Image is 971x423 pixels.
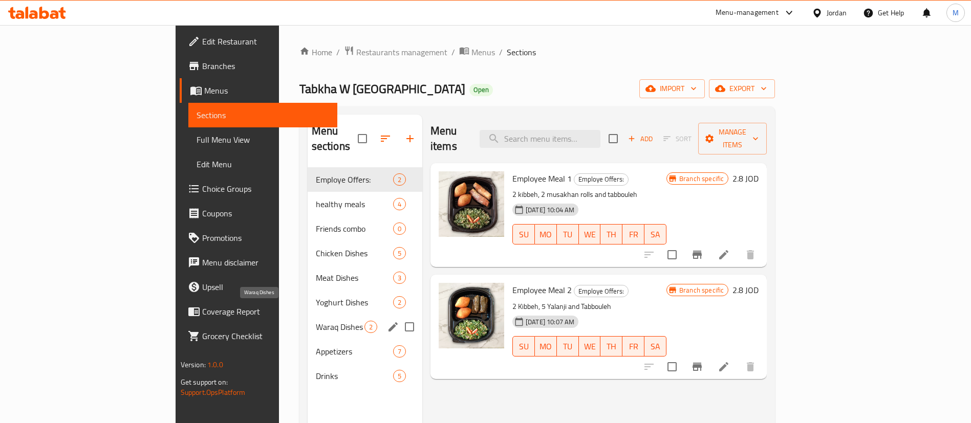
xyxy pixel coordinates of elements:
[308,339,422,364] div: Appetizers7
[202,256,330,269] span: Menu disclaimer
[308,315,422,339] div: Waraq Dishes2edit
[202,183,330,195] span: Choice Groups
[561,339,575,354] span: TU
[394,347,405,357] span: 7
[738,242,763,267] button: delete
[393,345,406,358] div: items
[439,283,504,348] img: Employee Meal 2
[517,227,531,242] span: SU
[365,322,377,332] span: 2
[499,46,503,58] li: /
[605,227,618,242] span: TH
[394,249,405,258] span: 5
[180,324,338,348] a: Grocery Checklist
[180,226,338,250] a: Promotions
[197,158,330,170] span: Edit Menu
[738,354,763,379] button: delete
[627,227,640,242] span: FR
[622,336,644,357] button: FR
[180,54,338,78] a: Branches
[451,46,455,58] li: /
[439,171,504,237] img: Employee Meal 1
[459,46,495,59] a: Menus
[574,285,628,297] span: Employe Offers:
[202,207,330,219] span: Coupons
[393,198,406,210] div: items
[316,272,393,284] span: Meat Dishes
[649,227,662,242] span: SA
[602,128,624,149] span: Select section
[661,356,683,377] span: Select to update
[583,227,597,242] span: WE
[204,84,330,97] span: Menus
[308,265,422,290] div: Meat Dishes3
[539,227,553,242] span: MO
[648,82,697,95] span: import
[398,126,422,151] button: Add section
[393,222,406,235] div: items
[512,188,666,201] p: 2 kibbeh, 2 musakhan rolls and tabbouleh
[316,321,364,333] span: Waraq Dishes
[698,123,767,154] button: Manage items
[188,152,338,176] a: Edit Menu
[535,336,557,357] button: MO
[639,79,705,98] button: import
[393,296,406,308] div: items
[661,244,683,265] span: Select to update
[316,173,393,186] span: Employe Offers:
[316,345,393,358] span: Appetizers
[512,336,535,357] button: SU
[393,370,406,382] div: items
[308,290,422,315] div: Yoghurt Dishes2
[308,216,422,241] div: Friends combo0
[512,224,535,244] button: SU
[522,205,578,215] span: [DATE] 10:04 AM
[512,282,572,298] span: Employee Meal 2
[188,127,338,152] a: Full Menu View
[316,370,393,382] div: Drinks
[624,131,657,147] span: Add item
[583,339,597,354] span: WE
[393,247,406,259] div: items
[180,275,338,299] a: Upsell
[557,336,579,357] button: TU
[316,296,393,308] span: Yoghurt Dishes
[718,361,730,373] a: Edit menu item
[624,131,657,147] button: Add
[507,46,536,58] span: Sections
[539,339,553,354] span: MO
[649,339,662,354] span: SA
[181,386,246,399] a: Support.OpsPlatform
[574,173,629,186] div: Employe Offers:
[675,285,728,295] span: Branch specific
[308,364,422,388] div: Drinks5
[657,131,698,147] span: Select section first
[579,336,601,357] button: WE
[202,60,330,72] span: Branches
[180,201,338,226] a: Coupons
[557,224,579,244] button: TU
[717,82,767,95] span: export
[718,249,730,261] a: Edit menu item
[202,281,330,293] span: Upsell
[716,7,779,19] div: Menu-management
[207,358,223,371] span: 1.0.0
[675,174,728,184] span: Branch specific
[827,7,847,18] div: Jordan
[316,222,393,235] span: Friends combo
[202,305,330,318] span: Coverage Report
[685,242,709,267] button: Branch-specific-item
[356,46,447,58] span: Restaurants management
[336,46,340,58] li: /
[561,227,575,242] span: TU
[316,198,393,210] div: healthy meals
[308,163,422,392] nav: Menu sections
[180,176,338,201] a: Choice Groups
[202,330,330,342] span: Grocery Checklist
[188,103,338,127] a: Sections
[605,339,618,354] span: TH
[373,126,398,151] span: Sort sections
